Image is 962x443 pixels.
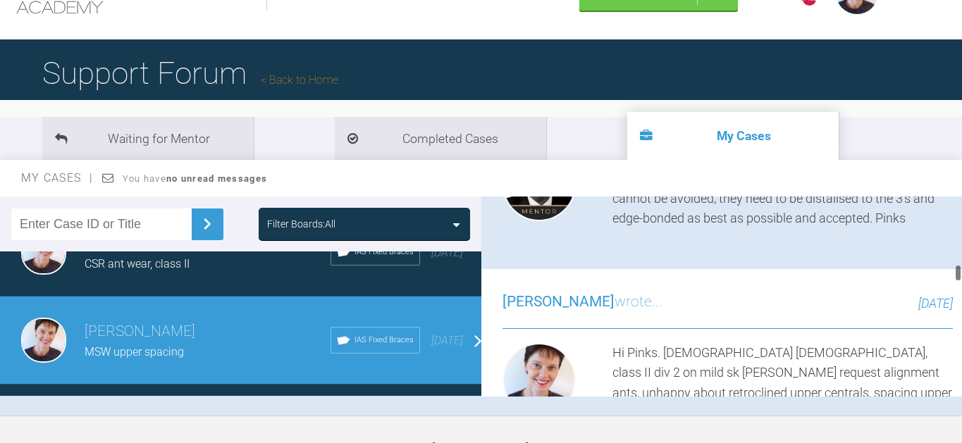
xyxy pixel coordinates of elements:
[502,293,615,310] span: [PERSON_NAME]
[21,230,66,275] img: Kirsten Andersen
[261,73,338,87] a: Back to Home
[918,296,953,311] span: [DATE]
[85,320,331,344] h3: [PERSON_NAME]
[502,343,576,416] img: Kirsten Andersen
[21,171,94,185] span: My Cases
[431,334,463,347] span: [DATE]
[196,213,218,235] img: chevronRight.28bd32b0.svg
[335,117,546,160] li: Completed Cases
[354,334,414,347] span: IAS Fixed Braces
[166,173,267,184] strong: no unread messages
[85,257,190,270] span: CSR ant wear, class II
[267,216,335,232] div: Filter Boards: All
[431,246,463,259] span: [DATE]
[502,290,662,314] h3: wrote...
[85,345,184,358] span: MSW upper spacing
[123,173,267,184] span: You have
[42,49,338,98] h1: Support Forum
[21,318,66,363] img: Kirsten Andersen
[42,117,254,160] li: Waiting for Mentor
[11,208,192,240] input: Enter Case ID or Title
[354,246,414,258] span: IAS Fixed Braces
[627,112,839,160] li: My Cases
